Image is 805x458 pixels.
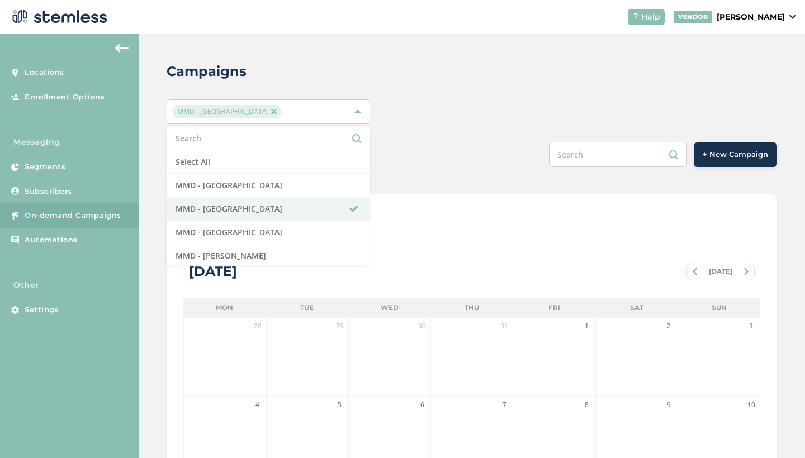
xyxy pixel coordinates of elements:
button: + New Campaign [694,142,777,167]
span: 7 [499,399,510,411]
li: MMD - [GEOGRAPHIC_DATA] [167,197,370,221]
iframe: Chat Widget [749,404,805,458]
li: MMD - [GEOGRAPHIC_DATA] [167,174,370,197]
span: Enrollment Options [25,92,105,103]
li: Sun [678,298,760,317]
li: Mon [183,298,266,317]
span: 4 [252,399,263,411]
img: icon-close-accent-8a337256.svg [271,109,277,115]
span: 8 [581,399,593,411]
input: Search [549,142,687,167]
li: MMD - [GEOGRAPHIC_DATA] [167,221,370,244]
li: Tue [266,298,348,317]
li: Select All [167,150,370,174]
span: 9 [664,399,675,411]
li: Fri [513,298,595,317]
span: 1 [581,321,593,332]
span: 5 [334,399,345,411]
li: Thu [430,298,513,317]
span: 30 [416,321,428,332]
span: 6 [416,399,428,411]
span: 31 [499,321,510,332]
span: Subscribers [25,186,72,197]
span: 10 [746,399,757,411]
img: icon_down-arrow-small-66adaf34.svg [789,15,796,19]
li: Wed [348,298,430,317]
li: Sat [595,298,678,317]
div: VENDOR [674,11,712,23]
span: MMD - [GEOGRAPHIC_DATA] [173,105,281,118]
span: Automations [25,235,78,246]
img: icon-arrow-back-accent-c549486e.svg [115,44,129,53]
img: icon-chevron-left-b8c47ebb.svg [693,268,697,275]
p: [PERSON_NAME] [717,11,785,23]
li: MMD - [PERSON_NAME] [167,244,370,268]
span: On-demand Campaigns [25,210,121,221]
span: + New Campaign [703,149,768,160]
span: Segments [25,161,65,173]
span: [DATE] [703,263,738,280]
img: logo-dark-0685b13c.svg [9,6,107,28]
span: Help [641,11,660,23]
input: Search [176,132,361,144]
span: 28 [252,321,263,332]
h2: Campaigns [167,61,247,82]
span: 3 [746,321,757,332]
span: Settings [25,304,59,316]
span: 29 [334,321,345,332]
span: 2 [664,321,675,332]
img: icon-help-white-03924b79.svg [632,13,639,20]
div: [DATE] [189,261,237,282]
img: icon-chevron-right-bae969c5.svg [744,268,749,275]
span: Locations [25,67,64,78]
